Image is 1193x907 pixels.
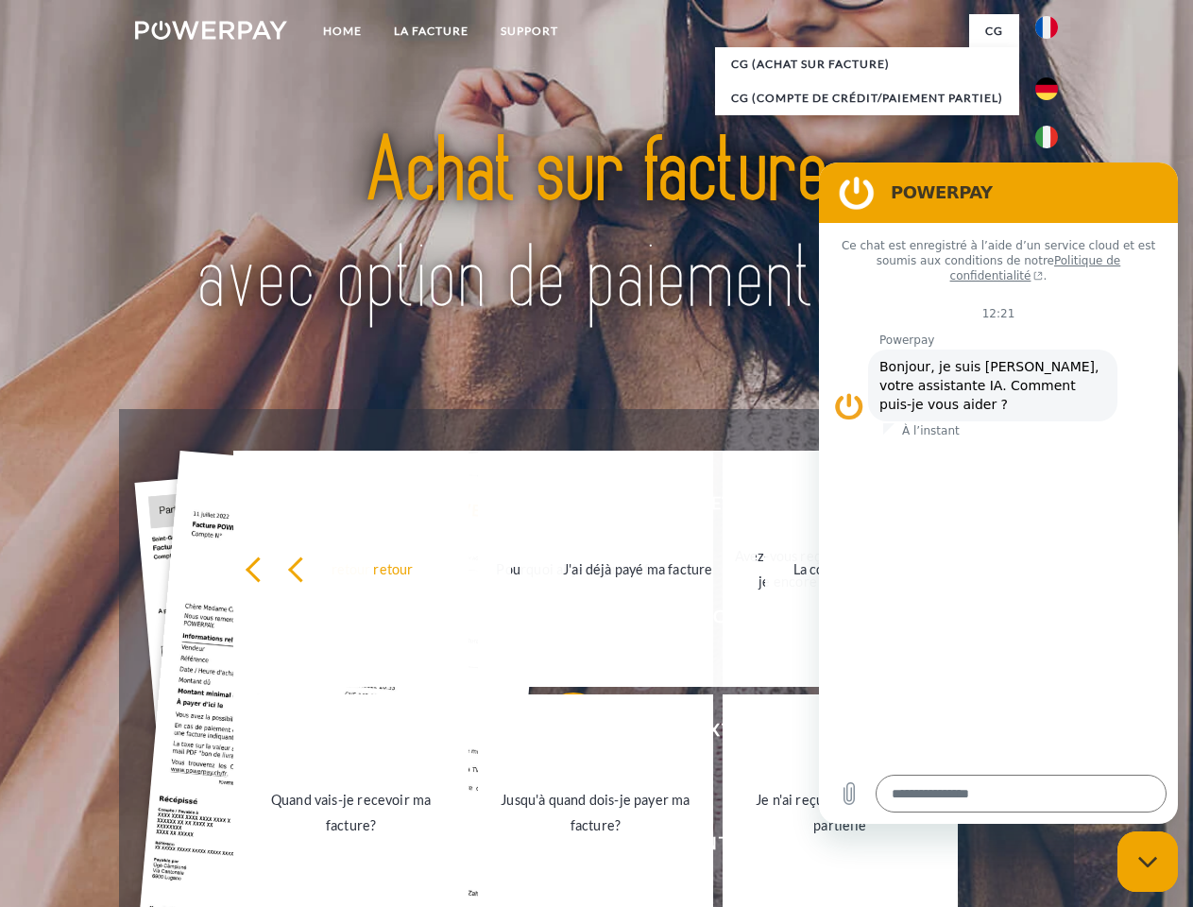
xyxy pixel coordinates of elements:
div: retour [245,556,457,581]
div: Quand vais-je recevoir ma facture? [245,787,457,838]
iframe: Bouton de lancement de la fenêtre de messagerie, conversation en cours [1117,831,1178,892]
iframe: Fenêtre de messagerie [819,163,1178,824]
img: it [1035,126,1058,148]
img: title-powerpay_fr.svg [180,91,1013,362]
img: logo-powerpay-white.svg [135,21,287,40]
div: Jusqu'à quand dois-je payer ma facture? [489,787,702,838]
div: Je n'ai reçu qu'une livraison partielle [734,787,946,838]
div: retour [287,556,500,581]
div: La commande a été renvoyée [776,556,989,581]
img: fr [1035,16,1058,39]
a: CG (achat sur facture) [715,47,1019,81]
a: CG [969,14,1019,48]
a: Home [307,14,378,48]
img: de [1035,77,1058,100]
a: LA FACTURE [378,14,485,48]
div: J'ai déjà payé ma facture [532,556,744,581]
a: CG (Compte de crédit/paiement partiel) [715,81,1019,115]
a: Support [485,14,574,48]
